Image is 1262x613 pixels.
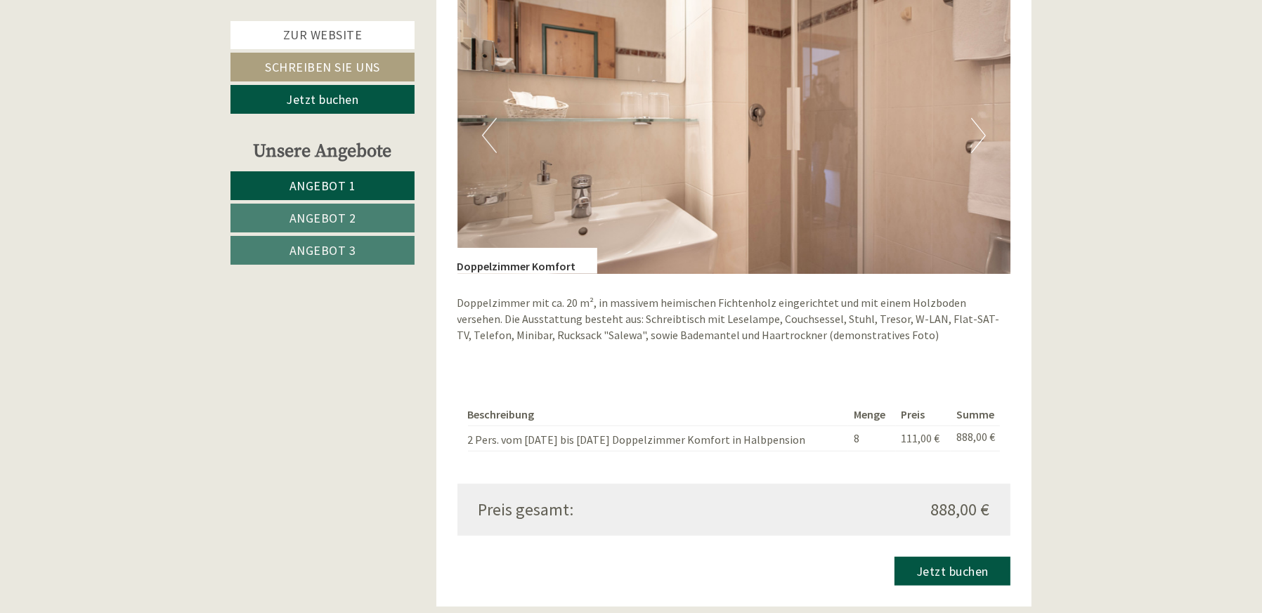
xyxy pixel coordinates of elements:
[468,426,849,451] td: 2 Pers. vom [DATE] bis [DATE] Doppelzimmer Komfort in Halbpension
[896,404,951,426] th: Preis
[482,118,497,153] button: Previous
[902,431,940,445] span: 111,00 €
[951,404,1000,426] th: Summe
[457,295,1011,343] p: Doppelzimmer mit ca. 20 m², in massivem heimischen Fichtenholz eingerichtet und mit einem Holzbod...
[930,498,989,522] span: 888,00 €
[848,426,896,451] td: 8
[290,242,356,258] span: Angebot 3
[230,21,415,49] a: Zur Website
[468,404,849,426] th: Beschreibung
[468,498,734,522] div: Preis gesamt:
[230,85,415,114] a: Jetzt buchen
[230,53,415,81] a: Schreiben Sie uns
[971,118,986,153] button: Next
[290,210,356,226] span: Angebot 2
[290,178,356,194] span: Angebot 1
[230,138,415,164] div: Unsere Angebote
[848,404,896,426] th: Menge
[951,426,1000,451] td: 888,00 €
[457,248,597,275] div: Doppelzimmer Komfort
[895,557,1010,586] a: Jetzt buchen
